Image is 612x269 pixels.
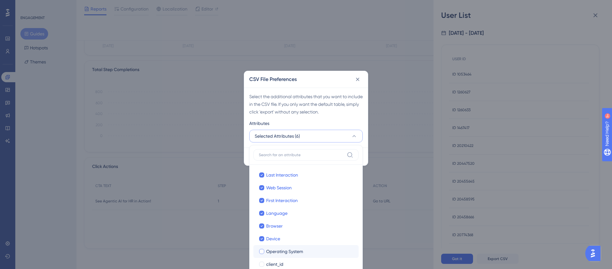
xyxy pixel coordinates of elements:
[266,248,303,255] span: Operating System
[259,152,344,157] input: Search for an attribute
[266,222,283,230] span: Browser
[266,209,288,217] span: Language
[266,184,292,192] span: Web Session
[266,171,298,179] span: Last Interaction
[43,3,47,8] div: 9+
[255,132,300,140] span: Selected Attributes (6)
[15,2,40,9] span: Need Help?
[266,235,280,243] span: Device
[249,76,297,83] h2: CSV File Preferences
[585,244,604,263] iframe: UserGuiding AI Assistant Launcher
[249,93,363,116] div: Select the additional attributes that you want to include in the CSV file. If you only want the d...
[266,260,283,268] span: client_id
[249,120,269,127] span: Attributes
[266,197,298,204] span: First Interaction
